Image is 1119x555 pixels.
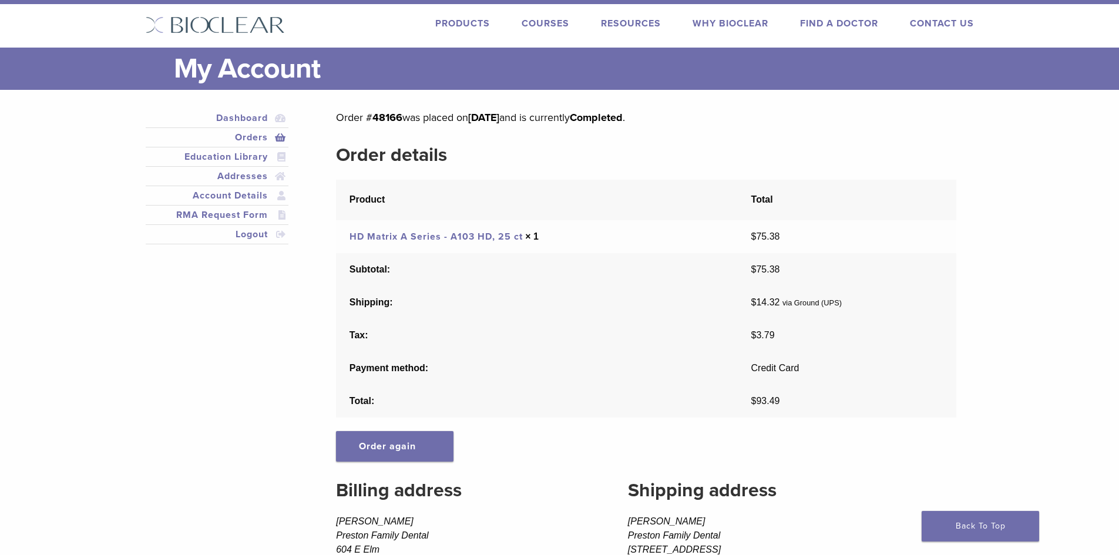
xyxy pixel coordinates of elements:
th: Payment method: [336,352,738,385]
th: Total [738,180,956,220]
small: via Ground (UPS) [782,298,842,307]
a: Order again [336,431,453,462]
a: Contact Us [910,18,974,29]
th: Total: [336,385,738,418]
span: $ [751,396,757,406]
h1: My Account [174,48,974,90]
a: HD Matrix A Series - A103 HD, 25 ct [350,231,523,243]
a: Orders [148,130,287,144]
nav: Account pages [146,109,289,258]
a: Account Details [148,189,287,203]
p: Order # was placed on and is currently . [336,109,956,126]
span: $ [751,297,757,307]
span: $ [751,330,757,340]
a: Back To Top [922,511,1039,541]
span: $ [751,231,757,241]
a: Find A Doctor [800,18,878,29]
img: Bioclear [146,16,285,33]
th: Subtotal: [336,253,738,286]
h2: Order details [336,141,956,169]
th: Tax: [336,319,738,352]
a: Courses [522,18,569,29]
mark: [DATE] [468,111,499,124]
a: Why Bioclear [693,18,768,29]
mark: 48166 [372,111,402,124]
mark: Completed [570,111,623,124]
span: 75.38 [751,264,780,274]
a: Products [435,18,490,29]
span: 3.79 [751,330,775,340]
h2: Billing address [336,476,592,504]
th: Shipping: [336,286,738,319]
span: $ [751,264,757,274]
a: Addresses [148,169,287,183]
a: Resources [601,18,661,29]
h2: Shipping address [628,476,956,504]
td: Credit Card [738,352,956,385]
strong: × 1 [525,231,539,241]
a: Education Library [148,150,287,164]
span: 93.49 [751,396,780,406]
th: Product [336,180,738,220]
a: Dashboard [148,111,287,125]
a: Logout [148,227,287,241]
a: RMA Request Form [148,208,287,222]
span: 14.32 [751,297,780,307]
bdi: 75.38 [751,231,780,241]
